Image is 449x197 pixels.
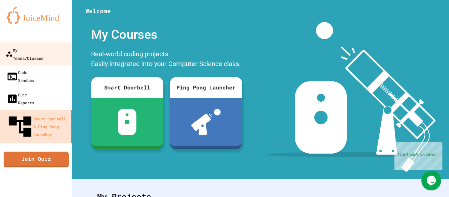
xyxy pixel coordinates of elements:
img: banner-image-my-projects.png [267,22,443,172]
div: Quiz Reports [7,91,34,107]
iframe: chat widget [394,142,442,170]
div: Code Sandbox [7,68,34,84]
div: My Teams/Classes [6,46,43,62]
div: Real-world coding projects. Easily integrated into your Computer Science class. [88,47,246,72]
iframe: chat widget [421,171,442,190]
div: My Courses [88,22,246,47]
a: Join Quiz [4,152,69,167]
div: Smart Doorbell & Ping Pong Launcher [7,113,68,140]
img: sdb-white.svg [118,109,136,135]
div: Smart Doorbell [91,77,163,98]
img: ppl-with-ball.png [191,109,221,135]
img: logo-orange.svg [7,7,66,24]
div: Ping Pong Launcher [170,77,242,98]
